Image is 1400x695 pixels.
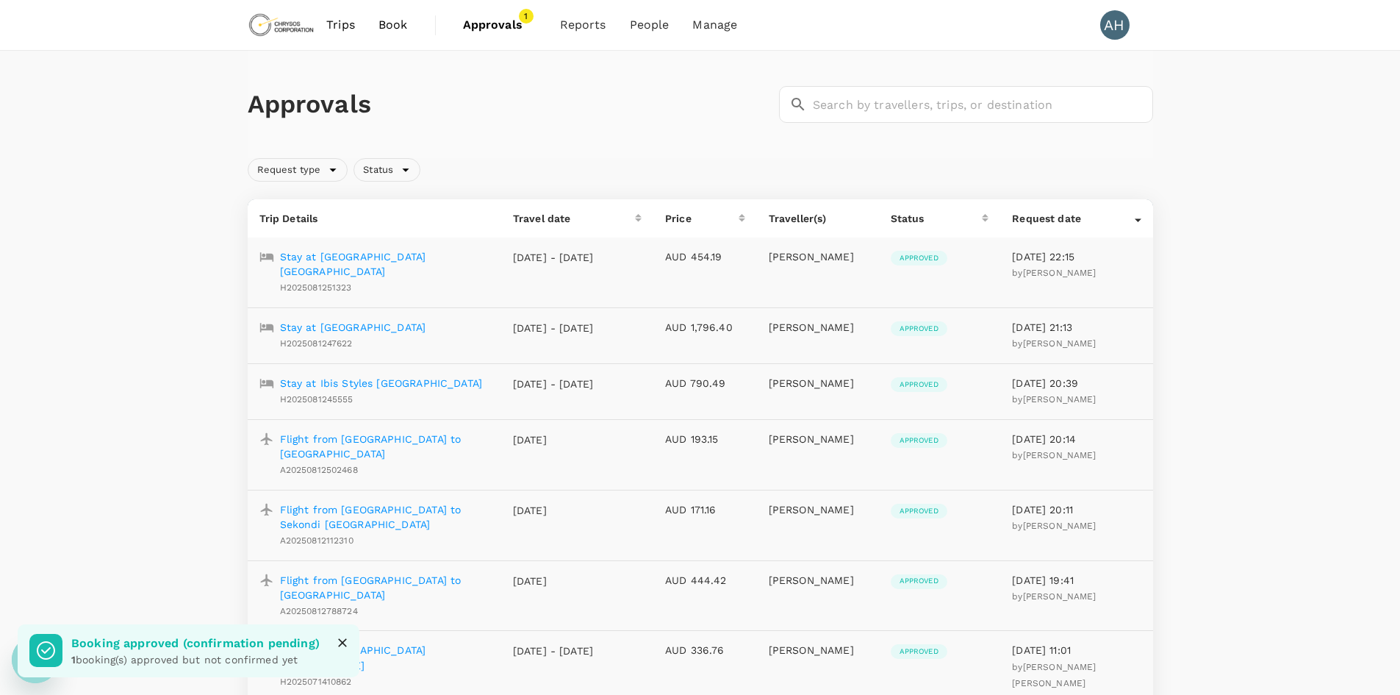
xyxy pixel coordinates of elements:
p: Trip Details [259,211,489,226]
img: Chrysos Corporation [248,9,315,41]
span: Book [378,16,408,34]
p: [DATE] 20:39 [1012,376,1141,391]
p: [DATE] - [DATE] [513,250,594,265]
span: Reports [560,16,606,34]
p: AUD 336.76 [665,643,745,657]
span: A20250812112310 [280,535,353,546]
span: Approvals [463,16,536,34]
span: H2025081251323 [280,282,352,293]
span: by [1012,450,1096,460]
span: by [1012,591,1096,602]
p: AUD 454.19 [665,249,745,264]
a: Stay at [GEOGRAPHIC_DATA] [GEOGRAPHIC_DATA] [280,249,489,279]
p: [PERSON_NAME] [769,320,867,335]
p: [DATE] 22:15 [1012,249,1141,264]
div: Price [665,211,739,226]
span: [PERSON_NAME] [1023,521,1096,531]
p: AUD 444.42 [665,573,745,588]
input: Search by travellers, trips, or destination [813,86,1153,123]
p: [DATE] [513,574,594,588]
p: [DATE] - [DATE] [513,644,594,658]
a: Flight from [GEOGRAPHIC_DATA] to [GEOGRAPHIC_DATA] [280,432,489,461]
p: [DATE] [513,432,594,447]
div: Travel date [513,211,635,226]
div: Request date [1012,211,1134,226]
p: [DATE] - [DATE] [513,377,594,391]
span: by [1012,338,1096,349]
p: [DATE] 21:13 [1012,320,1141,335]
span: H2025081245555 [280,394,353,404]
span: by [1012,521,1096,531]
div: AH [1100,10,1130,40]
span: Approved [891,324,947,334]
p: [PERSON_NAME] [769,643,867,657]
p: [PERSON_NAME] [769,432,867,446]
p: [PERSON_NAME] [769,249,867,264]
p: [DATE] 20:14 [1012,432,1141,446]
span: Approved [891,253,947,263]
div: Status [891,211,983,226]
span: [PERSON_NAME] [1023,591,1096,602]
span: Request type [248,163,330,177]
span: Approved [891,379,947,390]
p: [DATE] 19:41 [1012,573,1141,588]
p: [DATE] - [DATE] [513,321,594,335]
a: Stay at Ibis Styles [GEOGRAPHIC_DATA] [280,376,483,391]
h1: Approvals [248,89,773,120]
b: 1 [71,654,76,666]
span: by [1012,394,1096,404]
span: [PERSON_NAME] [1023,450,1096,460]
p: [DATE] 20:11 [1012,502,1141,517]
div: Status [353,158,420,182]
span: [PERSON_NAME] [1023,268,1096,278]
p: booking(s) approved but not confirmed yet [71,652,320,667]
span: Approved [891,435,947,446]
span: 1 [519,9,534,24]
span: H2025081247622 [280,338,353,349]
span: by [1012,662,1096,689]
span: by [1012,268,1096,278]
span: [PERSON_NAME] [1023,338,1096,349]
p: AUD 193.15 [665,432,745,446]
span: [PERSON_NAME] [PERSON_NAME] [1012,662,1096,689]
p: AUD 1,796.40 [665,320,745,335]
span: H2025071410862 [280,677,352,687]
p: [PERSON_NAME] [769,573,867,588]
p: [PERSON_NAME] [769,376,867,391]
p: AUD 790.49 [665,376,745,391]
span: [PERSON_NAME] [1023,394,1096,404]
iframe: Button to launch messaging window [12,636,59,683]
span: A20250812788724 [280,606,358,616]
p: Booking approved (confirmation pending) [71,635,320,652]
span: Approved [891,506,947,516]
span: Status [354,163,402,177]
a: Stay at [GEOGRAPHIC_DATA][PERSON_NAME] [280,643,489,672]
p: Traveller(s) [769,211,867,226]
p: AUD 171.16 [665,502,745,517]
p: [DATE] [513,503,594,518]
a: Flight from [GEOGRAPHIC_DATA] to [GEOGRAPHIC_DATA] [280,573,489,602]
p: [PERSON_NAME] [769,502,867,517]
span: People [630,16,670,34]
a: Flight from [GEOGRAPHIC_DATA] to Sekondi [GEOGRAPHIC_DATA] [280,502,489,532]
span: Manage [692,16,737,34]
span: A20250812502468 [280,465,358,475]
a: Stay at [GEOGRAPHIC_DATA] [280,320,426,335]
span: Approved [891,576,947,586]
span: Trips [326,16,355,34]
p: [DATE] 11:01 [1012,643,1141,657]
button: Close [331,632,353,654]
div: Request type [248,158,348,182]
span: Approved [891,646,947,657]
